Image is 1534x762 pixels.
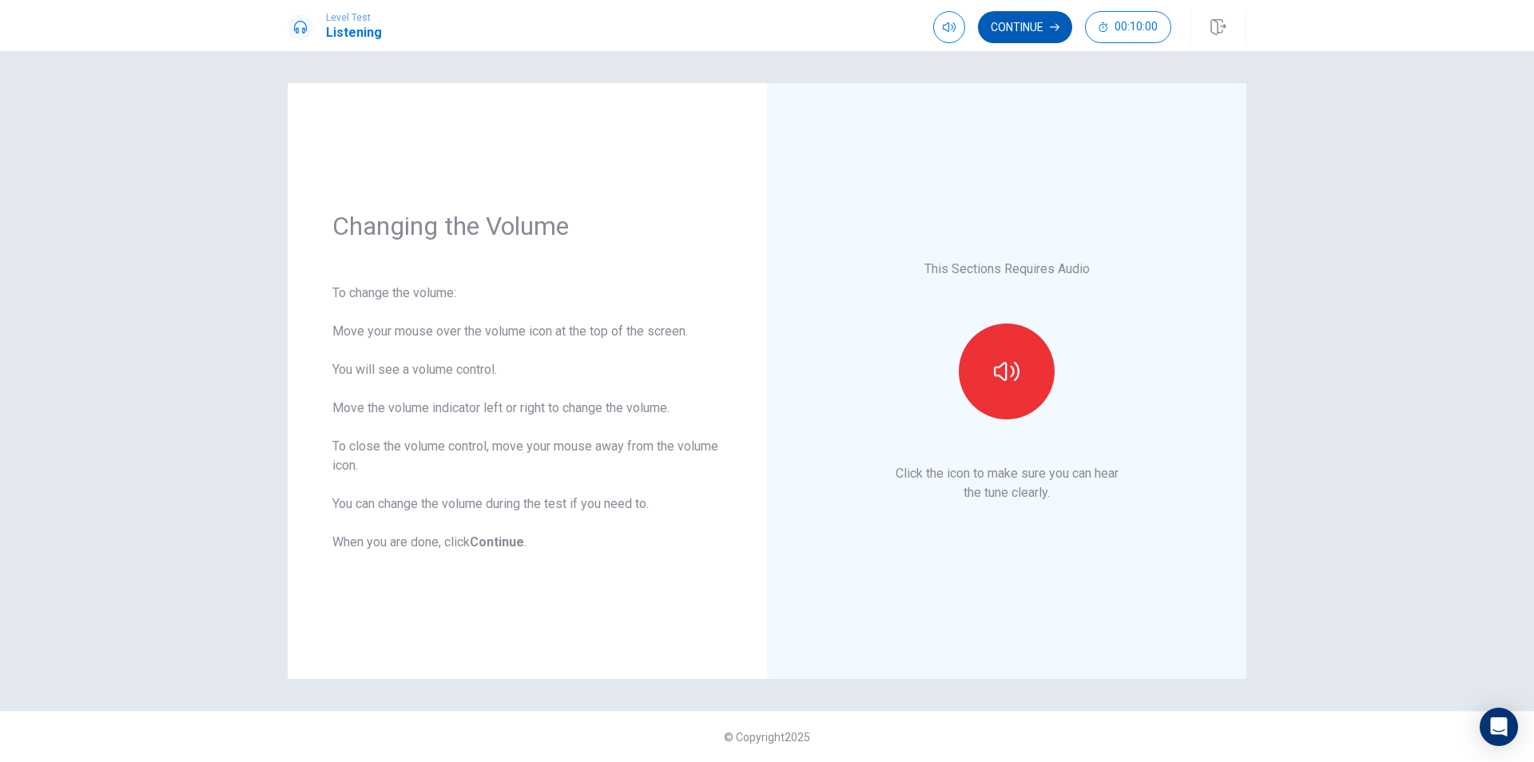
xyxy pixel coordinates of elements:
[724,731,810,744] span: © Copyright 2025
[924,260,1090,279] p: This Sections Requires Audio
[332,210,722,242] h1: Changing the Volume
[326,23,382,42] h1: Listening
[1085,11,1171,43] button: 00:10:00
[1115,21,1158,34] span: 00:10:00
[332,284,722,552] div: To change the volume: Move your mouse over the volume icon at the top of the screen. You will see...
[896,464,1119,502] p: Click the icon to make sure you can hear the tune clearly.
[1480,708,1518,746] div: Open Intercom Messenger
[326,12,382,23] span: Level Test
[978,11,1072,43] button: Continue
[470,534,524,550] b: Continue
